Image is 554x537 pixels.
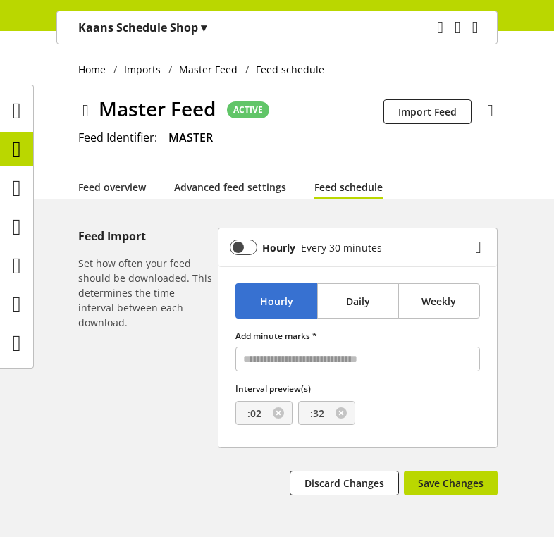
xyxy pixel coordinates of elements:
span: Import Feed [398,104,457,119]
div: Every 30 minutes [295,240,382,255]
span: Weekly [421,294,456,309]
span: Master Feed [99,94,216,123]
span: Hourly [260,294,293,309]
a: Home [78,62,113,77]
button: Weekly [398,283,480,319]
span: Save Changes [418,476,484,490]
a: Feed overview [78,180,146,195]
b: Hourly [262,240,295,255]
span: ACTIVE [233,104,263,116]
span: Feed Identifier: [78,130,157,145]
span: :32 [310,406,324,421]
button: Daily [317,283,399,319]
span: Master Feed [179,62,238,77]
a: Advanced feed settings [174,180,286,195]
button: Save Changes [404,471,498,495]
button: Hourly [235,283,317,319]
a: Imports [117,62,168,77]
button: Discard Changes [290,471,399,495]
a: Master Feed [172,62,245,77]
label: Interval preview(s) [235,383,480,395]
span: Discard Changes [304,476,384,490]
nav: main navigation [56,11,498,44]
span: Daily [346,294,370,309]
h5: Feed Import [78,228,212,245]
a: Feed schedule [314,180,383,195]
span: :02 [247,406,261,421]
span: MASTER [168,130,213,145]
button: Import Feed [383,99,472,124]
h6: Set how often your feed should be downloaded. This determines the time interval between each down... [78,256,212,330]
span: Add minute marks * [235,330,317,342]
p: Kaans Schedule Shop [78,19,207,36]
span: ▾ [201,20,207,35]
